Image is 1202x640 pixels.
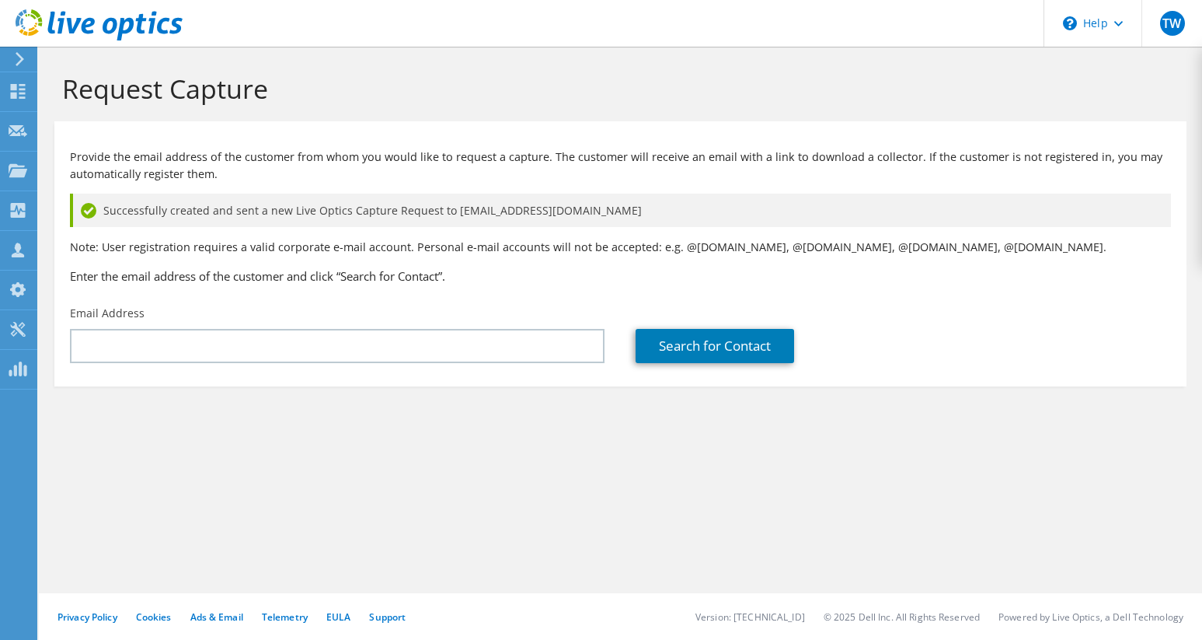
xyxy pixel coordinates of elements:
label: Email Address [70,306,145,321]
p: Note: User registration requires a valid corporate e-mail account. Personal e-mail accounts will ... [70,239,1171,256]
h3: Enter the email address of the customer and click “Search for Contact”. [70,268,1171,285]
a: Cookies [136,610,172,624]
svg: \n [1063,16,1077,30]
a: EULA [326,610,350,624]
li: © 2025 Dell Inc. All Rights Reserved [824,610,980,624]
span: Successfully created and sent a new Live Optics Capture Request to [EMAIL_ADDRESS][DOMAIN_NAME] [103,202,642,219]
h1: Request Capture [62,72,1171,105]
a: Support [369,610,406,624]
a: Privacy Policy [57,610,117,624]
p: Provide the email address of the customer from whom you would like to request a capture. The cust... [70,149,1171,183]
a: Search for Contact [636,329,794,363]
li: Version: [TECHNICAL_ID] [695,610,805,624]
a: Telemetry [262,610,308,624]
span: TW [1160,11,1185,36]
a: Ads & Email [190,610,243,624]
li: Powered by Live Optics, a Dell Technology [998,610,1183,624]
